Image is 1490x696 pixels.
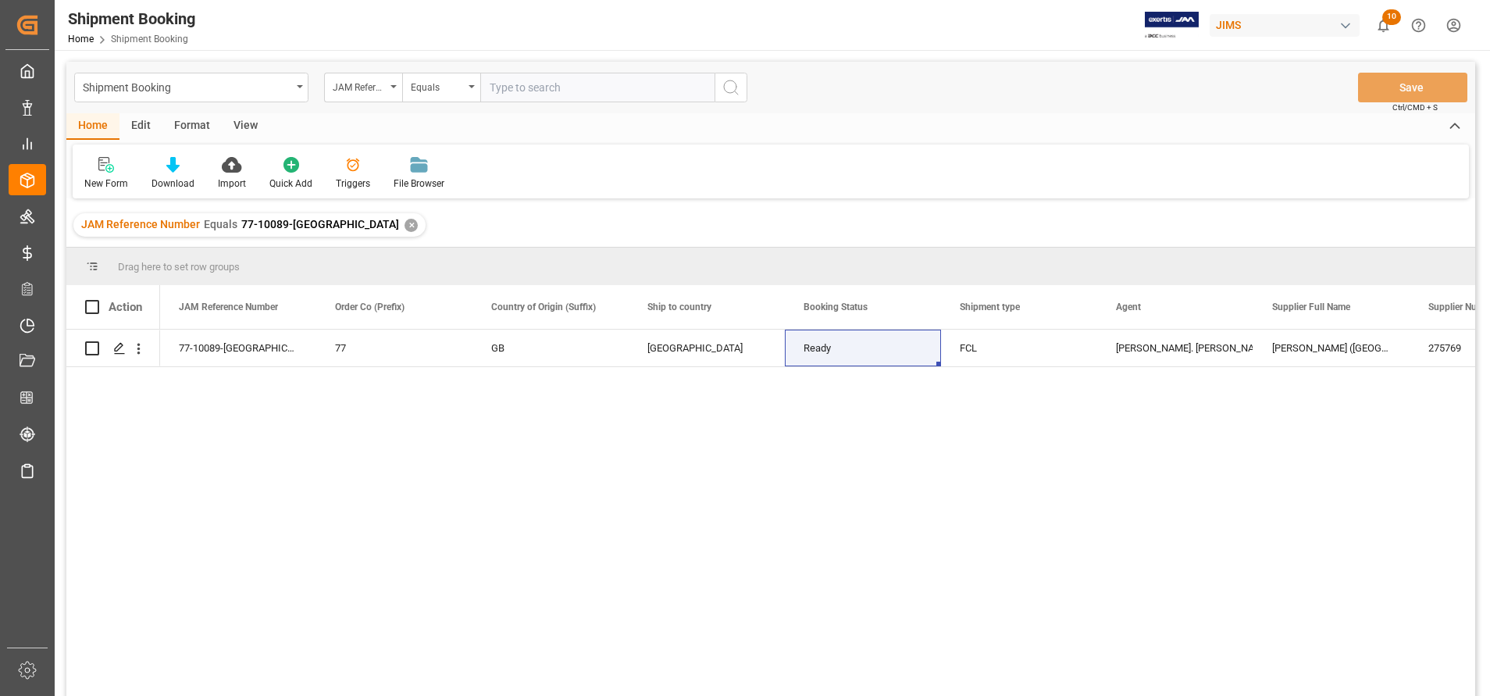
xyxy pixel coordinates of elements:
[1210,10,1366,40] button: JIMS
[1145,12,1199,39] img: Exertis%20JAM%20-%20Email%20Logo.jpg_1722504956.jpg
[647,330,766,366] div: [GEOGRAPHIC_DATA]
[68,34,94,45] a: Home
[715,73,747,102] button: search button
[1210,14,1360,37] div: JIMS
[84,177,128,191] div: New Form
[162,113,222,140] div: Format
[402,73,480,102] button: open menu
[491,302,596,312] span: Country of Origin (Suffix)
[1366,8,1401,43] button: show 10 new notifications
[491,330,610,366] div: GB
[804,330,922,366] div: Ready
[335,302,405,312] span: Order Co (Prefix)
[1358,73,1467,102] button: Save
[1401,8,1436,43] button: Help Center
[804,302,868,312] span: Booking Status
[960,330,1078,366] div: FCL
[1116,302,1141,312] span: Agent
[1116,330,1235,366] div: [PERSON_NAME]. [PERSON_NAME]
[68,7,195,30] div: Shipment Booking
[1253,330,1410,366] div: [PERSON_NAME] ([GEOGRAPHIC_DATA]) - USD
[335,330,454,366] div: 77
[1382,9,1401,25] span: 10
[119,113,162,140] div: Edit
[333,77,386,95] div: JAM Reference Number
[160,330,316,366] div: 77-10089-[GEOGRAPHIC_DATA]
[647,302,711,312] span: Ship to country
[66,330,160,367] div: Press SPACE to select this row.
[179,302,278,312] span: JAM Reference Number
[109,300,142,314] div: Action
[336,177,370,191] div: Triggers
[81,218,200,230] span: JAM Reference Number
[222,113,269,140] div: View
[324,73,402,102] button: open menu
[241,218,399,230] span: 77-10089-[GEOGRAPHIC_DATA]
[269,177,312,191] div: Quick Add
[83,77,291,96] div: Shipment Booking
[1392,102,1438,113] span: Ctrl/CMD + S
[405,219,418,232] div: ✕
[480,73,715,102] input: Type to search
[66,113,119,140] div: Home
[960,302,1020,312] span: Shipment type
[1272,302,1350,312] span: Supplier Full Name
[394,177,444,191] div: File Browser
[218,177,246,191] div: Import
[151,177,194,191] div: Download
[74,73,308,102] button: open menu
[118,261,240,273] span: Drag here to set row groups
[204,218,237,230] span: Equals
[411,77,464,95] div: Equals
